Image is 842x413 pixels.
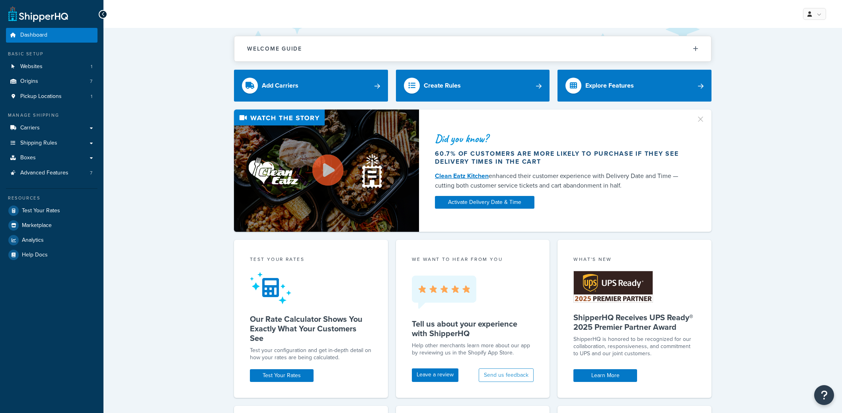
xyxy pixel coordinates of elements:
span: 1 [91,63,92,70]
a: Marketplace [6,218,97,233]
div: What's New [573,256,696,265]
span: Marketplace [22,222,52,229]
li: Pickup Locations [6,89,97,104]
span: Analytics [22,237,44,244]
div: Test your rates [250,256,372,265]
span: Websites [20,63,43,70]
div: Create Rules [424,80,461,91]
a: Explore Features [557,70,711,102]
span: Boxes [20,155,36,161]
span: Advanced Features [20,170,68,176]
span: 7 [90,170,92,176]
div: enhanced their customer experience with Delivery Date and Time — cutting both customer service ti... [435,171,686,190]
span: Pickup Locations [20,93,62,100]
h5: ShipperHQ Receives UPS Ready® 2025 Premier Partner Award [573,313,696,332]
div: 60.7% of customers are more likely to purchase if they see delivery times in the cart [435,150,686,166]
a: Advanced Features7 [6,166,97,180]
div: Did you know? [435,133,686,144]
a: Analytics [6,233,97,247]
a: Test Your Rates [6,204,97,218]
p: ShipperHQ is honored to be recognized for our collaboration, responsiveness, and commitment to UP... [573,336,696,357]
span: Shipping Rules [20,140,57,147]
li: Advanced Features [6,166,97,180]
li: Websites [6,59,97,74]
a: Create Rules [396,70,550,102]
h5: Tell us about your experience with ShipperHQ [412,319,534,338]
a: Pickup Locations1 [6,89,97,104]
a: Websites1 [6,59,97,74]
div: Explore Features [585,80,634,91]
a: Learn More [573,369,637,382]
a: Test Your Rates [250,369,314,382]
span: Test Your Rates [22,207,60,214]
button: Send us feedback [479,368,534,382]
a: Shipping Rules [6,136,97,151]
p: Help other merchants learn more about our app by reviewing us in the Shopify App Store. [412,342,534,356]
a: Origins7 [6,74,97,89]
a: Dashboard [6,28,97,43]
a: Activate Delivery Date & Time [435,196,534,209]
h2: Welcome Guide [247,46,302,52]
span: Help Docs [22,252,48,258]
span: Dashboard [20,32,47,39]
a: Add Carriers [234,70,388,102]
a: Boxes [6,151,97,165]
li: Origins [6,74,97,89]
div: Add Carriers [262,80,298,91]
a: Help Docs [6,248,97,262]
div: Manage Shipping [6,112,97,119]
span: 1 [91,93,92,100]
div: Resources [6,195,97,202]
span: Origins [20,78,38,85]
img: Video thumbnail [234,110,419,232]
div: Test your configuration and get in-depth detail on how your rates are being calculated. [250,347,372,361]
button: Welcome Guide [234,36,711,61]
button: Open Resource Center [814,385,834,405]
p: we want to hear from you [412,256,534,263]
h5: Our Rate Calculator Shows You Exactly What Your Customers See [250,314,372,343]
a: Clean Eatz Kitchen [435,171,489,180]
a: Carriers [6,121,97,135]
a: Leave a review [412,368,458,382]
span: 7 [90,78,92,85]
span: Carriers [20,125,40,131]
div: Basic Setup [6,51,97,57]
